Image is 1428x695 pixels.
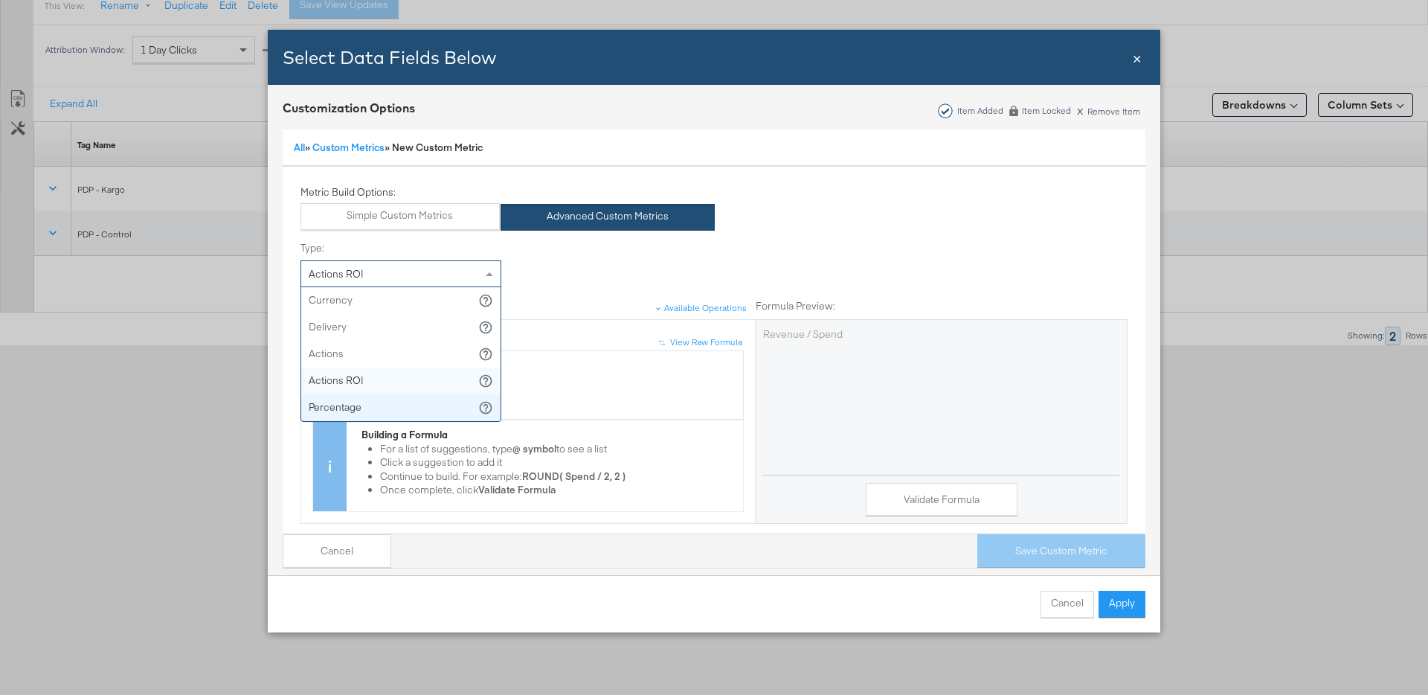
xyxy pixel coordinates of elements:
span: x [1077,101,1084,118]
strong: ROUND( Spend / 2, 2 ) [522,470,626,483]
span: ↑ [654,339,666,344]
div: Actions [301,341,501,368]
button: Validate Formula [866,483,1017,516]
span: » [312,141,392,154]
div: Currency [301,287,501,314]
p: Revenue / Spend [763,327,1119,342]
label: Type: [300,241,501,255]
button: Apply [1099,591,1145,618]
div: Customization Options [283,100,415,117]
strong: Validate Formula [478,484,556,497]
div: Delivery [309,320,347,335]
div: Item Added [956,106,1004,116]
div: Close [1133,47,1142,68]
div: Actions ROI [309,374,364,388]
div: Bulk Add Locations Modal [268,30,1160,632]
li: For a list of suggestions, type to see a list [380,442,736,456]
span: » [294,141,312,154]
div: Actions ROI [301,368,501,394]
span: ↑ [657,342,669,347]
div: Delivery [301,314,501,341]
a: Custom Metrics [312,141,385,154]
div: Item Locked [1021,106,1072,116]
span: Select Data Fields Below [283,46,496,68]
label: Metric Build Options: [300,185,396,199]
label: Formula Preview: [756,299,1128,313]
div: View Raw Formula [670,336,742,348]
div: Remove Item [1076,104,1141,117]
span: Actions ROI [309,267,364,281]
span: New Custom Metric [392,141,483,154]
div: Currency [309,293,353,308]
button: Cancel [283,534,391,568]
div: Actions [309,347,344,362]
div: Building a Formula [361,428,736,442]
button: Simple Custom Metrics [300,203,500,230]
li: Continue to build. For example: [380,470,736,484]
button: Cancel [1041,591,1094,618]
div: Percentage [301,394,501,421]
span: × [1133,47,1142,67]
div: Percentage [309,400,361,415]
a: All [294,141,305,154]
button: Advanced Custom Metrics [501,204,715,231]
label: Begin by typing for suggestions: [312,331,744,345]
li: Click a suggestion to add it [380,456,736,470]
div: Available Operations [664,302,747,314]
li: Once complete, click [380,484,736,498]
strong: @ symbol [512,442,556,455]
